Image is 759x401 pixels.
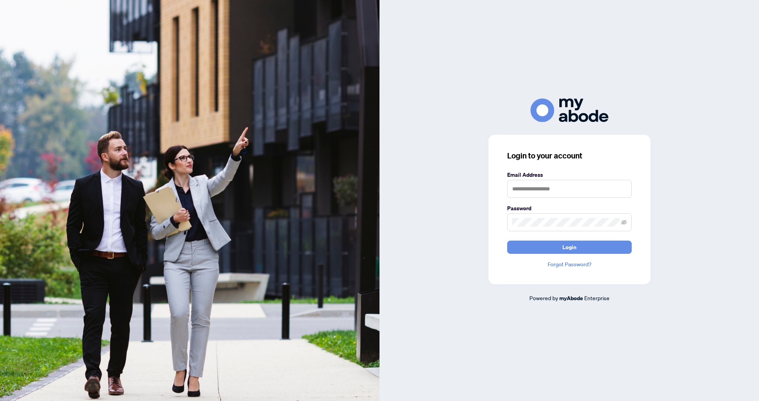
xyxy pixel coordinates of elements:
[507,171,632,179] label: Email Address
[507,150,632,161] h3: Login to your account
[584,294,610,301] span: Enterprise
[507,204,632,213] label: Password
[507,260,632,269] a: Forgot Password?
[559,294,583,303] a: myAbode
[621,220,627,225] span: eye-invisible
[529,294,558,301] span: Powered by
[507,241,632,254] button: Login
[562,241,576,253] span: Login
[531,98,608,122] img: ma-logo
